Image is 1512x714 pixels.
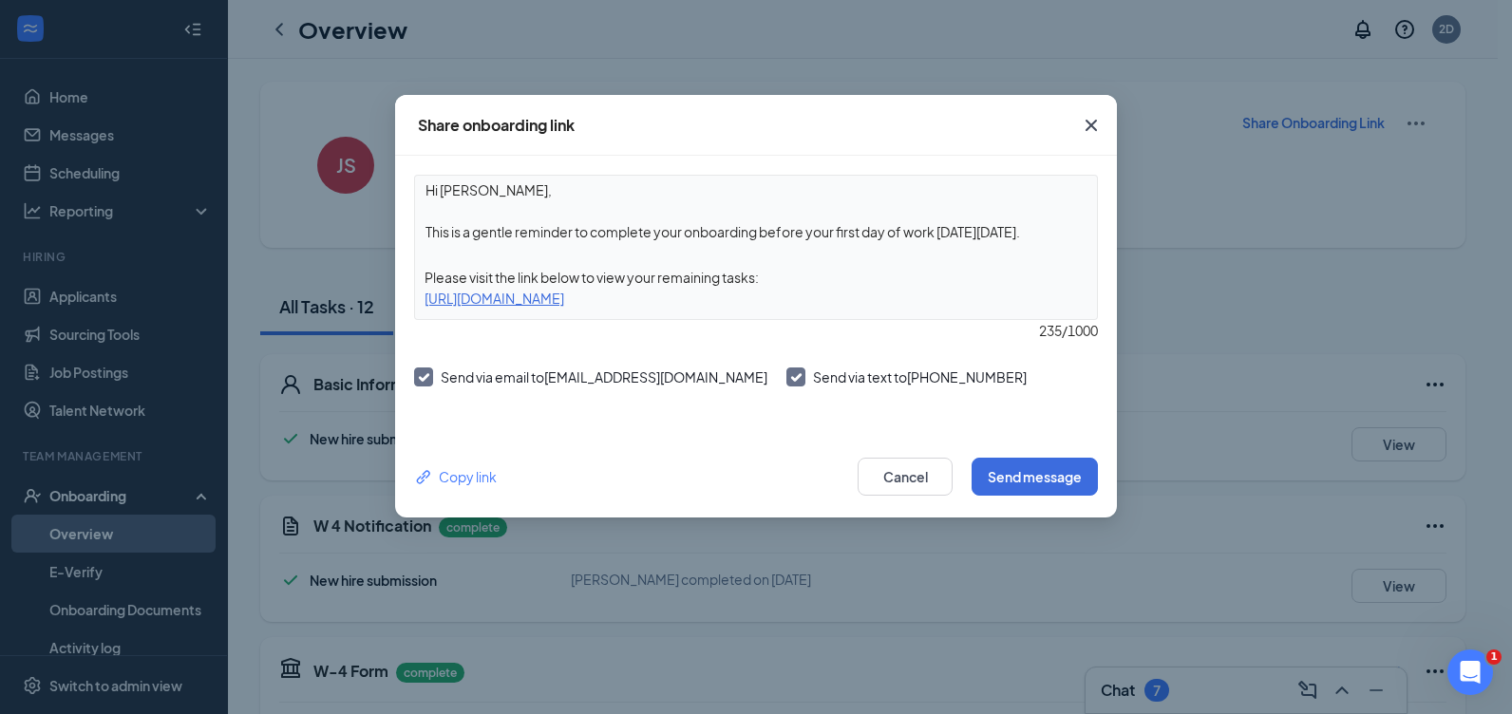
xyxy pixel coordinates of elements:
svg: Link [414,467,434,487]
button: Close [1066,95,1117,156]
div: 235 / 1000 [414,320,1098,341]
span: Send via email to [EMAIL_ADDRESS][DOMAIN_NAME] [441,368,767,385]
button: Send message [972,458,1098,496]
span: 1 [1486,649,1502,665]
div: Please visit the link below to view your remaining tasks: [415,267,1097,288]
button: Cancel [858,458,953,496]
div: [URL][DOMAIN_NAME] [415,288,1097,309]
div: Share onboarding link [418,115,575,136]
div: Copy link [414,466,497,487]
button: Link Copy link [414,466,497,487]
iframe: Intercom live chat [1447,649,1493,695]
svg: Cross [1080,114,1103,137]
textarea: Hi [PERSON_NAME], This is a gentle reminder to complete your onboarding before your first day of ... [415,176,1097,246]
span: Send via text to [PHONE_NUMBER] [813,368,1027,385]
